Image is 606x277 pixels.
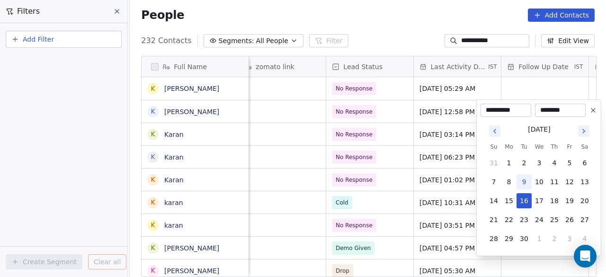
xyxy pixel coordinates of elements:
button: 27 [577,212,592,227]
button: 12 [562,174,577,189]
th: Thursday [547,142,562,152]
div: [DATE] [528,125,550,134]
button: 10 [532,174,547,189]
button: 26 [562,212,577,227]
button: 4 [547,155,562,170]
button: 1 [532,231,547,246]
button: 11 [547,174,562,189]
button: 21 [486,212,501,227]
button: 23 [517,212,532,227]
button: 17 [532,193,547,208]
th: Tuesday [517,142,532,152]
button: 22 [501,212,517,227]
th: Sunday [486,142,501,152]
button: 7 [486,174,501,189]
th: Monday [501,142,517,152]
button: 16 [517,193,532,208]
button: 2 [517,155,532,170]
button: 15 [501,193,517,208]
button: 30 [517,231,532,246]
button: 24 [532,212,547,227]
button: 18 [547,193,562,208]
button: 20 [577,193,592,208]
button: 4 [577,231,592,246]
button: 8 [501,174,517,189]
button: 13 [577,174,592,189]
button: 28 [486,231,501,246]
button: 5 [562,155,577,170]
button: 2 [547,231,562,246]
button: Go to next month [577,125,590,138]
th: Friday [562,142,577,152]
button: 1 [501,155,517,170]
button: 19 [562,193,577,208]
button: 25 [547,212,562,227]
th: Saturday [577,142,592,152]
button: 3 [532,155,547,170]
button: 14 [486,193,501,208]
button: 9 [517,174,532,189]
button: Go to previous month [488,125,501,138]
button: 6 [577,155,592,170]
button: 31 [486,155,501,170]
button: 29 [501,231,517,246]
th: Wednesday [532,142,547,152]
button: 3 [562,231,577,246]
